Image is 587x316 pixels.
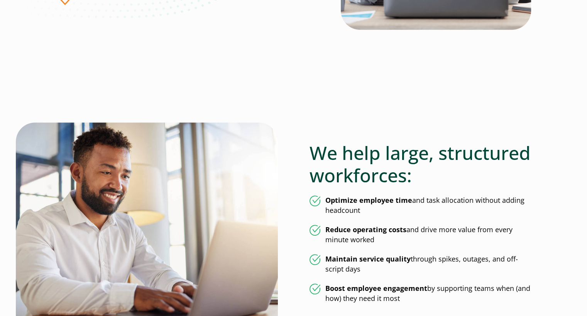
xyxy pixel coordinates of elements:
strong: Optimize employee time [325,195,412,205]
strong: Boost employee engagement [325,284,427,293]
li: and drive more value from every minute worked [310,225,531,245]
li: by supporting teams when (and how) they need it most [310,284,531,304]
h2: We help large, structured workforces: [310,142,531,186]
li: and task allocation without adding headcount [310,195,531,216]
li: through spikes, outages, and off-script days [310,254,531,274]
strong: Maintain service quality [325,254,411,263]
strong: Reduce operating costs [325,225,406,234]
